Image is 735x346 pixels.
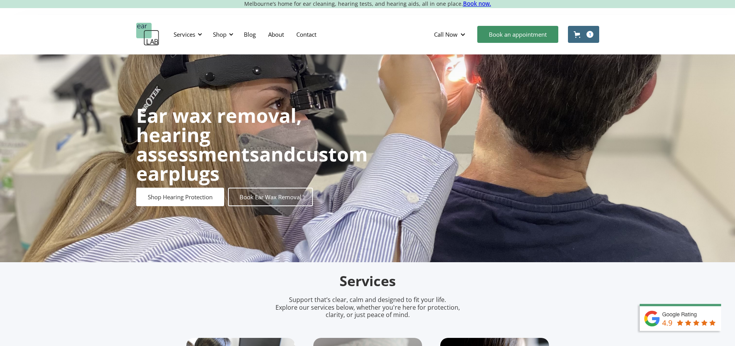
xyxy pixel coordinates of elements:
a: home [136,23,159,46]
div: Shop [208,23,236,46]
h1: and [136,106,368,183]
div: Call Now [434,31,458,38]
a: Open cart containing 1 items [568,26,599,43]
a: About [262,23,290,46]
div: Call Now [428,23,473,46]
a: Book Ear Wax Removal [228,188,313,206]
div: Services [169,23,204,46]
div: Services [174,31,195,38]
strong: Ear wax removal, hearing assessments [136,102,302,167]
strong: custom earplugs [136,141,368,187]
p: Support that’s clear, calm and designed to fit your life. Explore our services below, whether you... [265,296,470,319]
a: Book an appointment [477,26,558,43]
a: Shop Hearing Protection [136,188,224,206]
h2: Services [186,272,549,290]
a: Contact [290,23,323,46]
a: Blog [238,23,262,46]
div: 1 [586,31,593,38]
div: Shop [213,31,226,38]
